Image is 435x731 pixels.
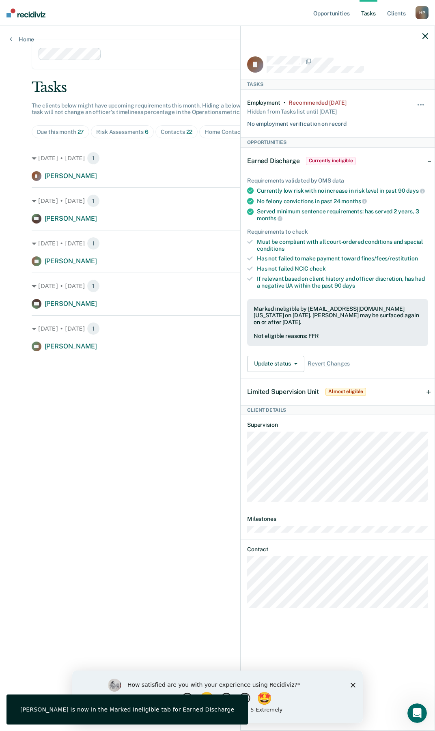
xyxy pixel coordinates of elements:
span: Earned Discharge [247,157,299,165]
span: The clients below might have upcoming requirements this month. Hiding a below task will not chang... [32,102,244,116]
span: [PERSON_NAME] [45,172,97,180]
div: Requirements to check [247,228,428,235]
span: 1 [87,194,100,207]
iframe: Intercom live chat [407,703,427,723]
div: Tasks [241,80,435,89]
div: [DATE] • [DATE] [32,152,404,165]
div: Opportunities [241,138,435,147]
span: 1 [87,322,100,335]
div: Hidden from Tasks list until [DATE] [247,106,337,117]
div: Earned DischargeCurrently ineligible [241,148,435,174]
div: Requirements validated by OMS data [247,177,428,184]
dt: Contact [247,546,428,553]
span: conditions [257,245,284,252]
span: Limited Supervision Unit [247,388,319,396]
dt: Milestones [247,516,428,522]
span: days [406,187,424,194]
div: [DATE] • [DATE] [32,322,404,335]
div: [DATE] • [DATE] [32,279,404,292]
span: 22 [186,129,193,135]
div: [DATE] • [DATE] [32,194,404,207]
span: fines/fees/restitution [361,255,418,262]
div: Not eligible reasons: FFR [254,333,422,340]
div: No employment verification on record [247,117,347,127]
div: Due this month [37,129,84,135]
span: months [341,198,367,204]
dt: Supervision [247,421,428,428]
span: [PERSON_NAME] [45,300,97,307]
div: Currently low risk with no increase in risk level in past 90 [257,187,428,194]
span: 1 [87,279,100,292]
div: [PERSON_NAME] is now in the Marked Ineligible tab for Earned Discharge [20,706,234,713]
span: Revert Changes [308,360,350,367]
div: If relevant based on client history and officer discretion, has had a negative UA within the past 90 [257,275,428,289]
div: Client Details [241,405,435,415]
img: Recidiviz [6,9,45,17]
div: Recommended 2 years ago [289,99,346,106]
span: [PERSON_NAME] [45,257,97,265]
iframe: Survey by Kim from Recidiviz [72,671,363,723]
div: Marked ineligible by [EMAIL_ADDRESS][DOMAIN_NAME][US_STATE] on [DATE]. [PERSON_NAME] may be surfa... [254,305,422,326]
span: 1 [87,152,100,165]
div: Risk Assessments [96,129,149,135]
div: Tasks [32,79,404,96]
div: Limited Supervision UnitAlmost eligible [241,379,435,405]
span: Currently ineligible [306,157,356,165]
span: 6 [145,129,149,135]
span: months [257,215,282,221]
span: days [342,282,355,289]
div: Home Contacts [205,129,250,135]
span: [PERSON_NAME] [45,215,97,222]
div: Employment [247,99,280,106]
div: • [284,99,286,106]
div: No felony convictions in past 24 [257,198,428,205]
div: Has not failed to make payment toward [257,255,428,262]
span: 27 [78,129,84,135]
div: Contacts [161,129,193,135]
button: Update status [247,356,304,372]
a: Home [10,36,34,43]
div: H P [416,6,429,19]
span: check [310,265,325,272]
span: [PERSON_NAME] [45,342,97,350]
div: Must be compliant with all court-ordered conditions and special [257,239,428,252]
div: [DATE] • [DATE] [32,237,404,250]
span: Almost eligible [325,388,366,396]
div: Served minimum sentence requirements: has served 2 years, 3 [257,208,428,222]
div: Has not failed NCIC [257,265,428,272]
span: 1 [87,237,100,250]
